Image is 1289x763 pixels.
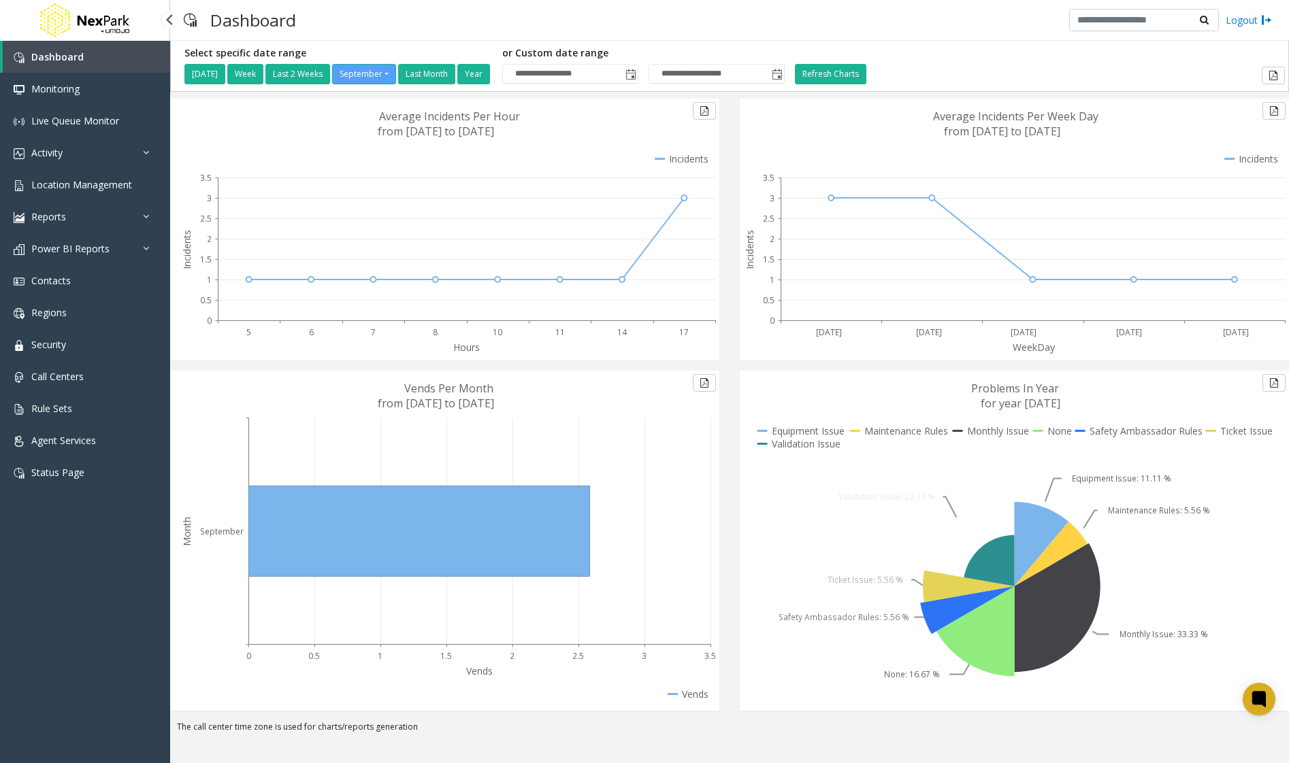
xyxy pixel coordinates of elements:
text: from [DATE] to [DATE] [378,396,494,411]
text: None: 16.67 % [884,668,940,680]
text: Incidents [743,230,756,269]
span: Security [31,338,66,351]
text: 2 [510,650,515,662]
text: 11 [555,326,565,338]
text: 6 [309,326,314,338]
text: [DATE] [1011,326,1037,338]
span: Call Centers [31,370,84,383]
button: Export to pdf [1262,102,1286,120]
text: Ticket Issue: 5.56 % [828,574,903,586]
text: Vends [466,664,493,677]
span: Regions [31,306,67,319]
button: [DATE] [184,64,225,84]
text: Month [180,517,193,546]
text: 3.5 [763,172,774,184]
text: 1.5 [763,254,774,265]
span: Location Management [31,178,132,191]
text: 7 [371,326,376,338]
span: Monitoring [31,82,80,95]
text: 3.5 [200,172,212,184]
img: 'icon' [14,468,25,479]
text: Safety Ambassador Rules: 5.56 % [779,611,909,623]
text: 0 [207,315,212,326]
span: Toggle popup [623,65,638,84]
text: 3 [207,192,212,204]
text: Equipment Issue: 11.11 % [1072,473,1171,484]
button: Year [457,64,490,84]
text: 0 [770,315,774,326]
button: Export to pdf [1262,374,1286,392]
text: Problems In Year [971,381,1059,396]
text: 0 [246,650,251,662]
img: pageIcon [184,3,197,37]
h5: or Custom date range [502,48,785,59]
img: 'icon' [14,52,25,63]
text: [DATE] [816,326,842,338]
img: 'icon' [14,340,25,351]
span: Toggle popup [769,65,784,84]
text: 8 [433,326,438,338]
text: Average Incidents Per Hour [379,109,520,124]
span: Agent Services [31,434,96,447]
img: logout [1261,13,1272,27]
div: The call center time zone is used for charts/reports generation [170,721,1289,740]
text: 2.5 [572,650,584,662]
text: 3.5 [704,650,716,662]
img: 'icon' [14,436,25,447]
text: Maintenance Rules: 5.56 % [1108,505,1210,516]
text: 1 [207,274,212,286]
button: Last 2 Weeks [265,64,330,84]
text: 3 [770,192,774,204]
img: 'icon' [14,116,25,127]
text: 0.5 [200,294,212,306]
img: 'icon' [14,308,25,319]
button: Week [227,64,263,84]
text: 5 [246,326,251,338]
text: 1 [378,650,382,662]
span: Status Page [31,466,84,479]
text: for year [DATE] [981,396,1060,411]
text: from [DATE] to [DATE] [944,124,1060,139]
span: Power BI Reports [31,242,110,255]
text: 2 [770,233,774,245]
h5: Select specific date range [184,48,492,59]
text: 1.5 [200,254,212,265]
span: Reports [31,210,66,223]
text: [DATE] [1223,326,1249,338]
img: 'icon' [14,372,25,383]
text: 2 [207,233,212,245]
text: WeekDay [1013,341,1056,354]
text: Average Incidents Per Week Day [933,109,1098,124]
text: 0.5 [308,650,320,662]
text: Monthly Issue: 33.33 % [1120,628,1208,640]
a: Logout [1226,13,1272,27]
text: 10 [493,326,502,338]
span: Activity [31,146,63,159]
text: 1.5 [440,650,452,662]
img: 'icon' [14,244,25,255]
img: 'icon' [14,212,25,223]
text: Vends Per Month [404,381,493,396]
button: Export to pdf [693,102,716,120]
img: 'icon' [14,180,25,191]
button: Export to pdf [1262,67,1285,84]
text: 2.5 [200,213,212,224]
img: 'icon' [14,148,25,159]
text: [DATE] [1116,326,1142,338]
button: September [332,64,396,84]
text: 14 [617,326,627,338]
text: Validation Issue: 22.22 % [838,491,935,503]
text: 1 [770,274,774,286]
text: September [200,526,244,537]
span: Live Queue Monitor [31,114,119,127]
text: Hours [453,341,480,354]
span: Rule Sets [31,402,72,415]
text: [DATE] [916,326,942,338]
img: 'icon' [14,276,25,287]
text: 2.5 [763,213,774,224]
h3: Dashboard [203,3,303,37]
span: Contacts [31,274,71,287]
img: 'icon' [14,404,25,415]
img: 'icon' [14,84,25,95]
text: from [DATE] to [DATE] [378,124,494,139]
